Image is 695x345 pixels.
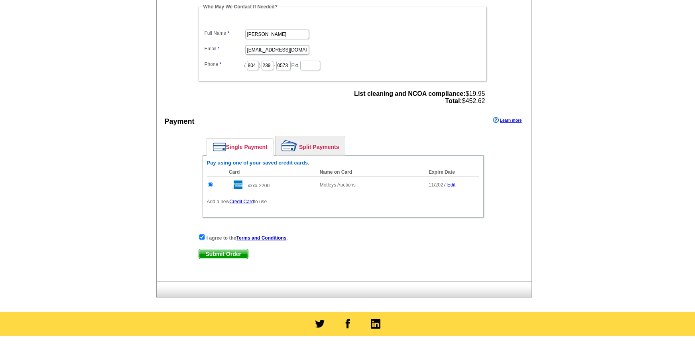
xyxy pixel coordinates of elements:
span: $19.95 $452.62 [354,90,485,105]
a: Learn more [493,117,522,123]
a: Credit Card [229,199,254,204]
a: Terms and Conditions [236,235,287,241]
a: Split Payments [276,136,345,155]
p: Add a new to use [207,198,479,205]
label: Phone [205,61,244,68]
strong: List cleaning and NCOA compliance: [354,90,465,97]
dd: ( ) - Ext. [203,59,482,71]
iframe: LiveChat chat widget [536,159,695,345]
a: Edit [447,182,456,188]
label: Email [205,45,244,52]
span: xxxx-2200 [248,183,270,188]
th: Expire Date [425,168,479,176]
label: Full Name [205,30,244,37]
img: single-payment.png [213,143,226,151]
span: Motleys Auctions [320,182,356,188]
img: amex.gif [229,180,242,189]
strong: I agree to the . [207,235,288,241]
div: Payment [165,116,195,127]
img: split-payment.png [282,140,297,151]
strong: Total: [445,97,462,104]
a: Single Payment [207,139,274,155]
h6: Pay using one of your saved credit cards. [207,160,479,166]
th: Card [225,168,316,176]
span: Submit Order [199,249,248,259]
th: Name on Card [316,168,425,176]
legend: Who May We Contact If Needed? [203,3,278,10]
span: 11/2027 [429,182,446,188]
